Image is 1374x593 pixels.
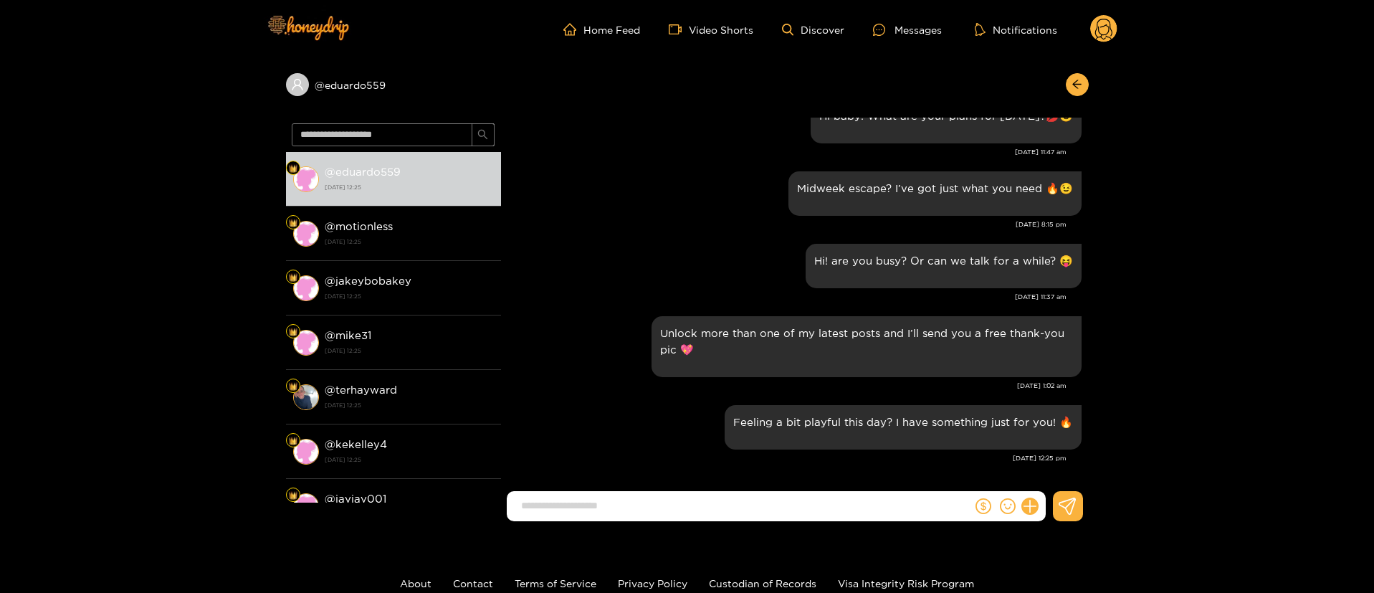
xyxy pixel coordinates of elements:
[325,329,371,341] strong: @ mike31
[293,493,319,519] img: conversation
[293,275,319,301] img: conversation
[289,164,297,173] img: Fan Level
[325,181,494,194] strong: [DATE] 12:25
[811,99,1082,143] div: Aug. 13, 11:47 am
[652,316,1082,377] div: Aug. 15, 1:02 am
[325,453,494,466] strong: [DATE] 12:25
[788,171,1082,216] div: Aug. 13, 8:15 pm
[563,23,640,36] a: Home Feed
[1000,498,1016,514] span: smile
[286,73,501,96] div: @eduardo559
[618,578,687,589] a: Privacy Policy
[289,273,297,282] img: Fan Level
[508,292,1067,302] div: [DATE] 11:37 am
[733,414,1073,430] p: Feeling a bit playful this day? I have something just for you! 🔥
[669,23,689,36] span: video-camera
[669,23,753,36] a: Video Shorts
[838,578,974,589] a: Visa Integrity Risk Program
[797,180,1073,196] p: Midweek escape? I’ve got just what you need 🔥😉
[515,578,596,589] a: Terms of Service
[970,22,1061,37] button: Notifications
[709,578,816,589] a: Custodian of Records
[325,384,397,396] strong: @ terhayward
[325,399,494,412] strong: [DATE] 12:25
[563,23,583,36] span: home
[508,381,1067,391] div: [DATE] 1:02 am
[508,453,1067,463] div: [DATE] 12:25 pm
[453,578,493,589] a: Contact
[814,252,1073,269] p: Hi! are you busy? Or can we talk for a while? 😝
[973,495,994,517] button: dollar
[289,491,297,500] img: Fan Level
[325,220,393,232] strong: @ motionless
[293,166,319,192] img: conversation
[472,123,495,146] button: search
[325,166,401,178] strong: @ eduardo559
[293,330,319,356] img: conversation
[325,493,386,505] strong: @ jayjay001
[289,328,297,336] img: Fan Level
[289,382,297,391] img: Fan Level
[325,438,387,450] strong: @ kekelley4
[293,221,319,247] img: conversation
[725,405,1082,450] div: Aug. 15, 12:25 pm
[975,498,991,514] span: dollar
[325,235,494,248] strong: [DATE] 12:25
[325,275,411,287] strong: @ jakeybobakey
[508,219,1067,229] div: [DATE] 8:15 pm
[325,290,494,303] strong: [DATE] 12:25
[293,384,319,410] img: conversation
[293,439,319,465] img: conversation
[291,78,304,91] span: user
[325,344,494,357] strong: [DATE] 12:25
[806,244,1082,288] div: Aug. 14, 11:37 am
[660,325,1073,358] p: Unlock more than one of my latest posts and I’ll send you a free thank-you pic 💖
[1066,73,1089,96] button: arrow-left
[289,219,297,227] img: Fan Level
[400,578,431,589] a: About
[477,129,488,141] span: search
[782,24,844,36] a: Discover
[289,437,297,445] img: Fan Level
[508,147,1067,157] div: [DATE] 11:47 am
[1072,79,1082,91] span: arrow-left
[873,22,942,38] div: Messages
